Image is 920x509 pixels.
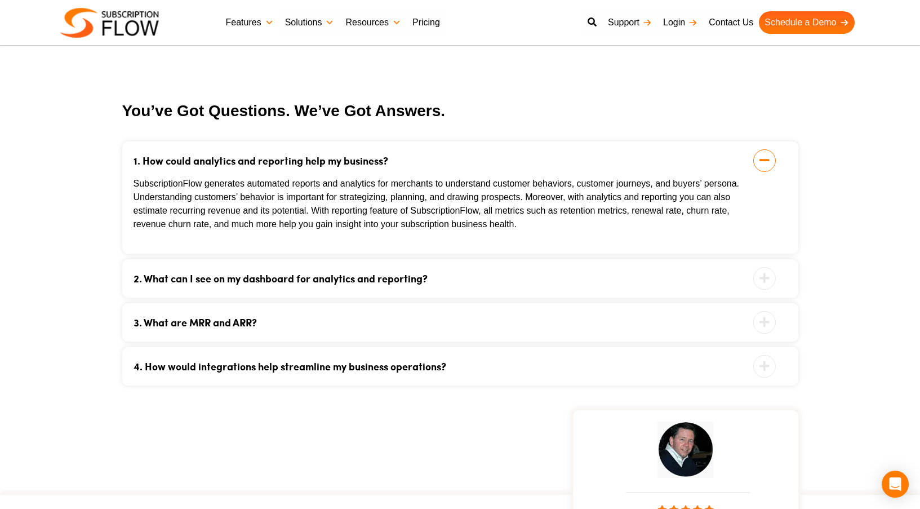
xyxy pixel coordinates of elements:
a: 2. What can I see on my dashboard for analytics and reporting? [134,273,759,284]
a: Pricing [407,11,446,34]
a: 1. How could analytics and reporting help my business? [134,156,759,166]
a: Resources [340,11,406,34]
a: Solutions [279,11,340,34]
a: 4. How would integrations help streamline my business operations? [134,361,759,371]
a: Support [602,11,657,34]
img: testimonial [657,422,714,478]
div: 1. How could analytics and reporting help my business? [134,166,759,231]
a: Schedule a Demo [759,11,854,34]
a: Login [657,11,703,34]
a: Features [220,11,279,34]
h3: You’ve Got Questions. We’ve Got Answers. [122,103,798,119]
a: Contact Us [703,11,759,34]
div: Open Intercom Messenger [882,471,909,498]
p: SubscriptionFlow generates automated reports and analytics for merchants to understand customer b... [134,177,759,231]
a: 3. What are MRR and ARR? [134,317,759,327]
img: Subscriptionflow [60,8,159,38]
